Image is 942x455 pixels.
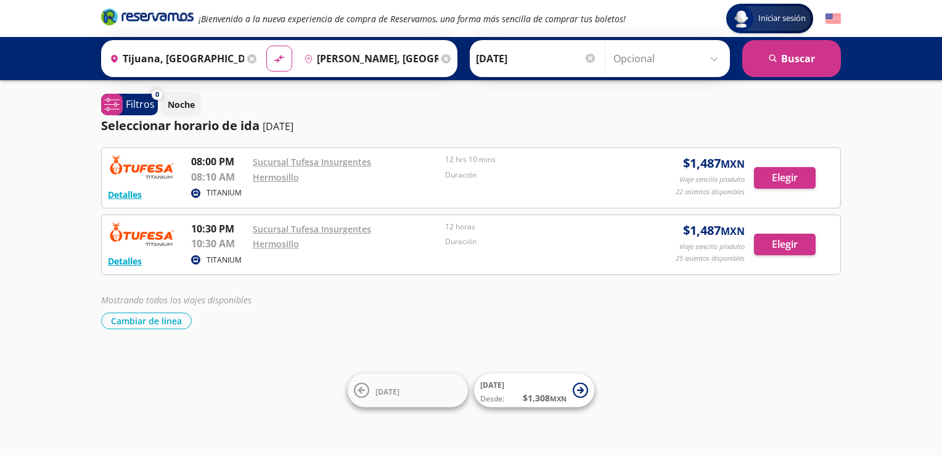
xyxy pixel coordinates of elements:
button: Detalles [108,255,142,268]
button: Buscar [742,40,841,77]
p: 08:00 PM [191,154,247,169]
p: 12 horas [445,221,631,232]
p: 10:30 AM [191,236,247,251]
span: 0 [155,89,159,100]
button: 0Filtros [101,94,158,115]
p: 12 hrs 10 mins [445,154,631,165]
input: Buscar Origen [105,43,244,74]
span: [DATE] [480,380,504,390]
small: MXN [721,157,745,171]
p: Noche [168,98,195,111]
p: 22 asientos disponibles [676,187,745,197]
a: Brand Logo [101,7,194,30]
input: Buscar Destino [299,43,438,74]
button: Cambiar de línea [101,313,192,329]
span: Iniciar sesión [753,12,811,25]
button: Noche [161,92,202,117]
button: Detalles [108,188,142,201]
p: TITANIUM [207,255,242,266]
span: $ 1,308 [523,391,567,404]
button: English [825,11,841,27]
button: [DATE]Desde:$1,308MXN [474,374,594,408]
button: Elegir [754,234,816,255]
span: [DATE] [375,386,399,396]
p: [DATE] [263,119,293,134]
img: RESERVAMOS [108,221,176,246]
i: Brand Logo [101,7,194,26]
a: Hermosillo [253,171,299,183]
p: Duración [445,236,631,247]
p: Filtros [126,97,155,112]
p: TITANIUM [207,187,242,199]
span: Desde: [480,393,504,404]
input: Opcional [613,43,724,74]
p: 08:10 AM [191,170,247,184]
img: RESERVAMOS [108,154,176,179]
p: Viaje sencillo p/adulto [679,174,745,185]
em: ¡Bienvenido a la nueva experiencia de compra de Reservamos, una forma más sencilla de comprar tus... [199,13,626,25]
p: Viaje sencillo p/adulto [679,242,745,252]
a: Sucursal Tufesa Insurgentes [253,223,371,235]
button: [DATE] [348,374,468,408]
a: Sucursal Tufesa Insurgentes [253,156,371,168]
span: $ 1,487 [683,154,745,173]
span: $ 1,487 [683,221,745,240]
button: Elegir [754,167,816,189]
small: MXN [550,394,567,403]
p: Seleccionar horario de ida [101,117,260,135]
small: MXN [721,224,745,238]
p: 25 asientos disponibles [676,253,745,264]
p: Duración [445,170,631,181]
em: Mostrando todos los viajes disponibles [101,294,252,306]
a: Hermosillo [253,238,299,250]
p: 10:30 PM [191,221,247,236]
input: Elegir Fecha [476,43,597,74]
